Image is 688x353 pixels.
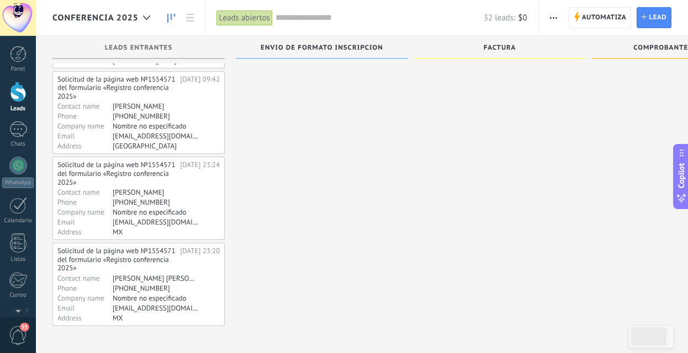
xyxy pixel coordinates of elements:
[2,66,34,73] div: Panel
[105,44,173,52] span: Leads Entrantes
[2,105,34,113] div: Leads
[113,303,198,312] div: alcumpean@uat.edu.mx
[113,101,198,110] div: Arturo Briseño García
[569,7,632,28] a: Automatiza
[57,121,113,130] div: Company name
[241,44,403,54] div: Envio de formato inscripcion
[180,75,220,101] div: [DATE] 09:42
[57,217,113,226] div: Email
[113,227,198,236] div: MX
[2,292,34,299] div: Correo
[484,44,516,52] span: Factura
[546,7,562,28] button: Más
[113,293,198,302] div: Nombre no especificado
[113,284,198,292] div: +528341449585
[216,10,273,26] div: Leads abiertos
[180,247,220,272] div: [DATE] 23:20
[113,274,198,282] div: Joel Alejandro Cumpean Luna
[52,13,139,23] span: Conferencia 2025
[2,217,34,224] div: Calendario
[57,207,113,216] div: Company name
[261,44,383,52] span: Envio de formato inscripcion
[2,178,34,188] div: WhatsApp
[2,256,34,263] div: Listas
[57,197,113,206] div: Phone
[20,323,29,331] span: 35
[518,13,527,23] span: $0
[57,161,176,186] div: Solicitud de la página web №1554571 del formulario «Registro conferencia 2025»
[58,44,219,54] div: Leads Entrantes
[57,131,113,140] div: Email
[113,188,198,196] div: Erica Chavez
[57,101,113,110] div: Contact name
[57,141,113,150] div: Address
[57,227,113,236] div: Address
[57,188,113,196] div: Contact name
[57,313,113,322] div: Address
[180,161,220,186] div: [DATE] 23:24
[649,8,666,28] span: Lead
[181,7,199,29] a: Lista
[57,303,113,312] div: Email
[676,163,687,189] span: Copilot
[113,111,198,120] div: +528341449585
[57,284,113,292] div: Phone
[57,111,113,120] div: Phone
[582,8,627,28] span: Automatiza
[113,313,198,322] div: MX
[113,121,198,130] div: Nombre no especificado
[57,75,176,101] div: Solicitud de la página web №1554571 del formulario «Registro conferencia 2025»
[113,217,198,226] div: ericachavez.rrpp@gmail.com
[113,131,198,140] div: abriseno@docentes.uat.edu.mx
[57,293,113,302] div: Company name
[57,247,176,272] div: Solicitud de la página web №1554571 del formulario «Registro conferencia 2025»
[113,197,198,206] div: +522221052977
[484,13,515,23] span: 32 leads:
[2,141,34,148] div: Chats
[637,7,671,28] a: Lead
[419,44,580,54] div: Factura
[162,7,181,29] a: Leads
[57,274,113,282] div: Contact name
[113,141,198,150] div: México
[113,207,198,216] div: Nombre no especificado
